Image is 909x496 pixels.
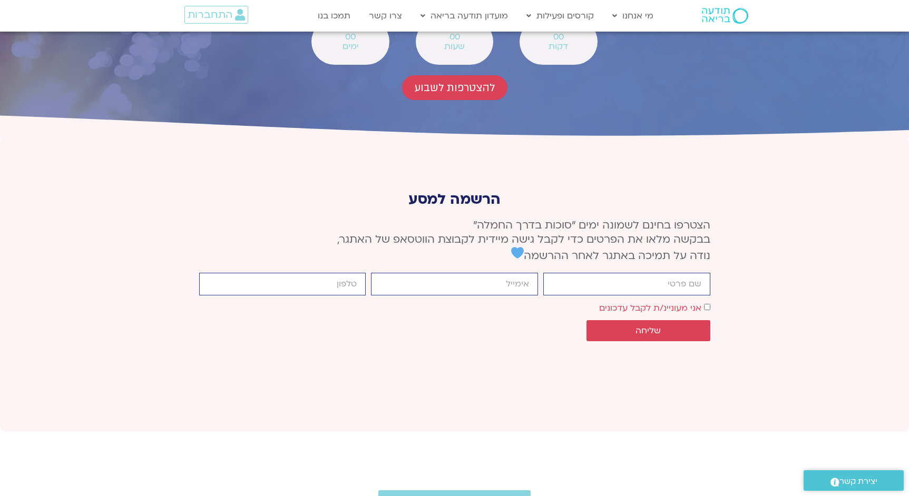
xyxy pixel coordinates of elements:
input: אימייל [371,273,538,295]
input: מותר להשתמש רק במספרים ותווי טלפון (#, -, *, וכו'). [199,273,366,295]
span: נודה על תמיכה באתגר לאחר ההרשמה [511,249,710,263]
span: שעות [429,42,480,51]
a: מי אנחנו [607,6,659,26]
span: התחברות [188,9,232,21]
p: הצטרפו בחינם לשמונה ימים ״סוכות בדרך החמלה״ [199,218,710,263]
a: קורסים ופעילות [521,6,599,26]
a: התחברות [184,6,248,24]
span: בבקשה מלאו את הפרטים כדי לקבל גישה מיידית לקבוצת הווטסאפ של האתגר, [337,232,710,246]
span: יצירת קשר [839,474,877,489]
span: להצטרפות לשבוע [415,82,495,94]
span: ימים [325,42,375,51]
form: טופס חדש [199,273,710,346]
a: להצטרפות לשבוע [402,75,507,100]
button: שליחה [587,320,710,341]
span: 00 [429,32,480,42]
span: 00 [325,32,375,42]
a: תמכו בנו [312,6,356,26]
img: 💙 [511,246,524,259]
a: מועדון תודעה בריאה [415,6,513,26]
label: אני מעוניינ/ת לקבל עדכונים [599,302,701,314]
span: שליחה [636,326,661,335]
span: 00 [533,32,583,42]
p: הרשמה למסע [199,191,710,207]
a: יצירת קשר [804,470,904,491]
input: שם פרטי [543,273,710,295]
a: צרו קשר [364,6,407,26]
img: תודעה בריאה [702,8,748,24]
span: דקות [533,42,583,51]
